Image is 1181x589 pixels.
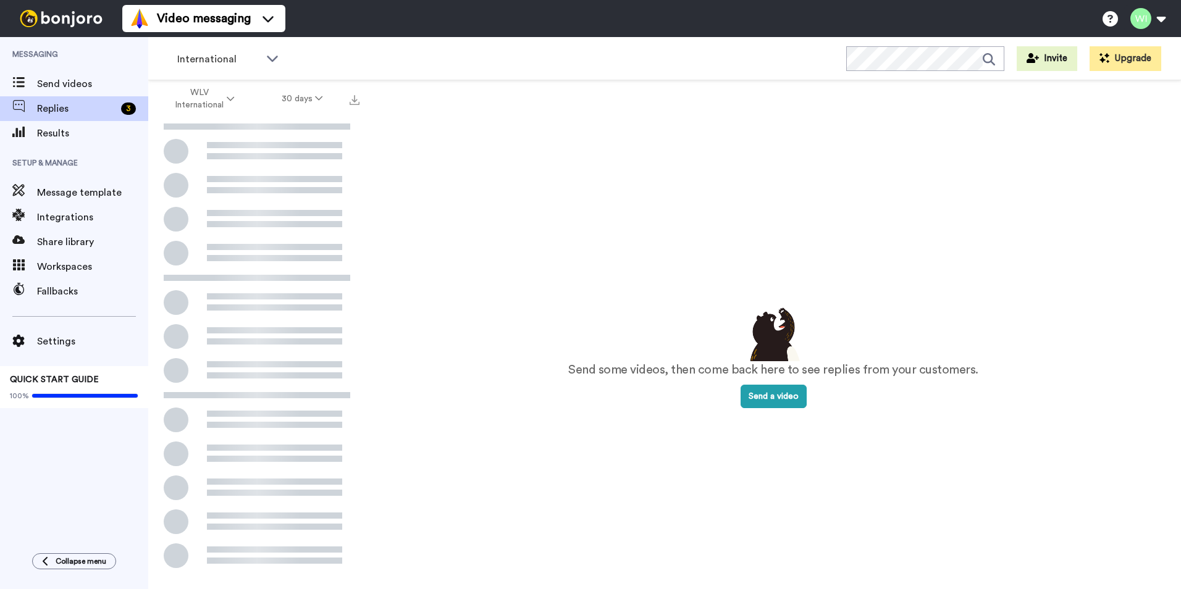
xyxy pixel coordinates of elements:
[37,101,116,116] span: Replies
[37,259,148,274] span: Workspaces
[350,95,359,105] img: export.svg
[741,385,807,408] button: Send a video
[151,81,258,116] button: WLV International
[37,185,148,200] span: Message template
[568,361,978,379] p: Send some videos, then come back here to see replies from your customers.
[177,52,260,67] span: International
[346,90,363,108] button: Export all results that match these filters now.
[157,10,251,27] span: Video messaging
[56,556,106,566] span: Collapse menu
[37,235,148,249] span: Share library
[37,77,148,91] span: Send videos
[37,210,148,225] span: Integrations
[121,102,136,115] div: 3
[10,375,99,384] span: QUICK START GUIDE
[130,9,149,28] img: vm-color.svg
[37,284,148,299] span: Fallbacks
[258,88,347,110] button: 30 days
[37,334,148,349] span: Settings
[15,10,107,27] img: bj-logo-header-white.svg
[742,304,804,361] img: results-emptystates.png
[32,553,116,569] button: Collapse menu
[741,392,807,401] a: Send a video
[37,126,148,141] span: Results
[174,86,224,111] span: WLV International
[1090,46,1161,71] button: Upgrade
[1017,46,1077,71] button: Invite
[10,391,29,401] span: 100%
